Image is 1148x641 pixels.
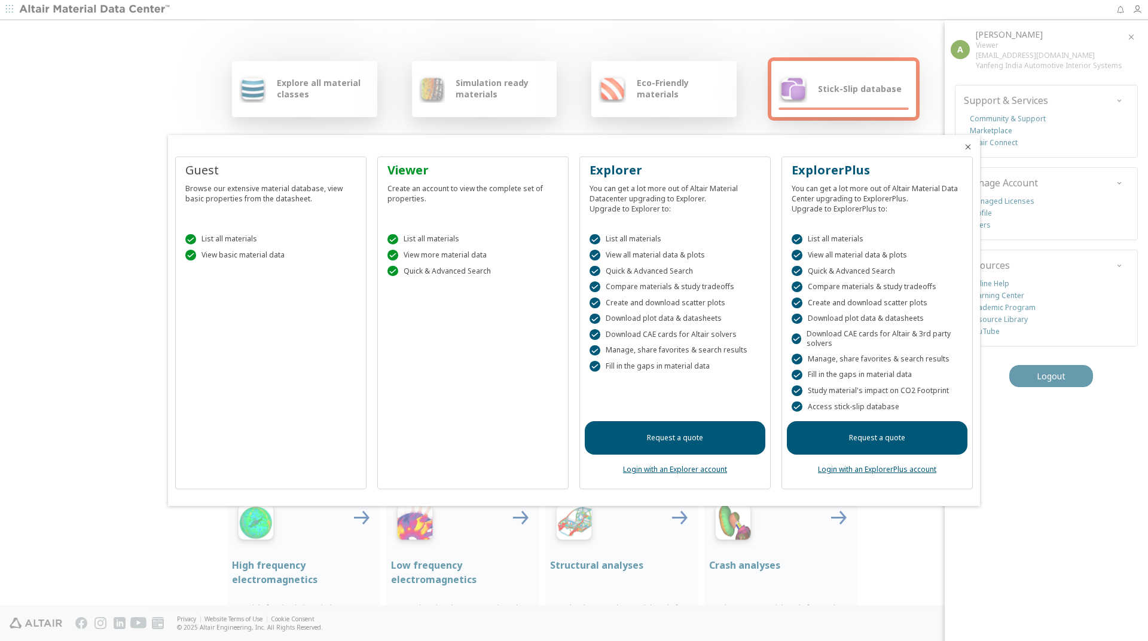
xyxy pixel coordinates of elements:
[387,179,558,204] div: Create an account to view the complete set of properties.
[585,421,765,455] a: Request a quote
[185,250,356,260] div: View basic material data
[387,250,558,260] div: View more material data
[387,266,558,277] div: Quick & Advanced Search
[590,234,761,245] div: List all materials
[818,464,936,474] a: Login with an ExplorerPlus account
[792,354,802,364] div: 
[963,142,973,152] button: Close
[185,234,196,245] div: 
[590,162,761,179] div: Explorer
[590,298,600,308] div: 
[792,314,802,324] div: 
[792,401,963,412] div: Access stick-slip database
[792,162,963,179] div: ExplorerPlus
[792,281,963,292] div: Compare materials & study tradeoffs
[590,250,600,260] div: 
[387,266,398,277] div: 
[387,250,398,260] div: 
[590,281,761,292] div: Compare materials & study tradeoffs
[792,298,802,308] div: 
[792,250,963,260] div: View all material data & plots
[792,298,963,308] div: Create and download scatter plots
[792,250,802,260] div: 
[792,266,802,277] div: 
[590,234,600,245] div: 
[792,385,963,396] div: Study material's impact on CO2 Footprint
[590,266,761,277] div: Quick & Advanced Search
[590,345,761,356] div: Manage, share favorites & search results
[787,421,967,455] a: Request a quote
[590,266,600,277] div: 
[590,329,600,340] div: 
[185,250,196,260] div: 
[792,329,963,348] div: Download CAE cards for Altair & 3rd party solvers
[185,234,356,245] div: List all materials
[387,234,398,245] div: 
[590,361,761,372] div: Fill in the gaps in material data
[590,345,600,356] div: 
[590,314,600,324] div: 
[792,281,802,292] div: 
[590,298,761,308] div: Create and download scatter plots
[792,179,963,214] div: You can get a lot more out of Altair Material Data Center upgrading to ExplorerPlus. Upgrade to E...
[792,354,963,364] div: Manage, share favorites & search results
[590,361,600,372] div: 
[792,266,963,277] div: Quick & Advanced Search
[590,329,761,340] div: Download CAE cards for Altair solvers
[185,162,356,179] div: Guest
[792,370,963,381] div: Fill in the gaps in material data
[590,250,761,260] div: View all material data & plots
[792,370,802,381] div: 
[185,179,356,204] div: Browse our extensive material database, view basic properties from the datasheet.
[590,179,761,214] div: You can get a lot more out of Altair Material Datacenter upgrading to Explorer. Upgrade to Explor...
[590,281,600,292] div: 
[792,401,802,412] div: 
[590,314,761,324] div: Download plot data & datasheets
[387,162,558,179] div: Viewer
[623,464,727,474] a: Login with an Explorer account
[792,234,963,245] div: List all materials
[792,333,801,344] div: 
[792,234,802,245] div: 
[387,234,558,245] div: List all materials
[792,385,802,396] div: 
[792,314,963,324] div: Download plot data & datasheets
